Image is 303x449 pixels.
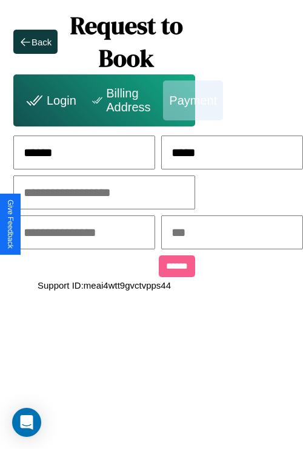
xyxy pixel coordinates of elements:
[16,80,82,120] div: Login
[13,30,58,54] button: Back
[223,80,275,120] div: Review
[163,80,223,120] div: Payment
[32,37,52,47] div: Back
[12,408,41,437] div: Open Intercom Messenger
[6,200,15,249] div: Give Feedback
[58,9,195,74] h1: Request to Book
[82,80,163,120] div: Billing Address
[38,277,171,293] p: Support ID: meai4wtt9gvctvpps44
